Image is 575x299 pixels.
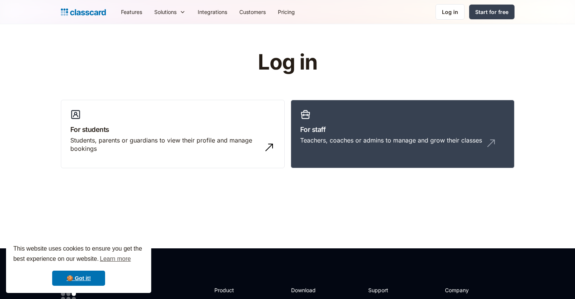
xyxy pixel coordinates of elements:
[436,4,465,20] a: Log in
[300,124,505,135] h3: For staff
[214,286,255,294] h2: Product
[70,124,275,135] h3: For students
[291,100,515,169] a: For staffTeachers, coaches or admins to manage and grow their classes
[272,3,301,20] a: Pricing
[192,3,233,20] a: Integrations
[469,5,515,19] a: Start for free
[368,286,399,294] h2: Support
[61,7,106,17] a: home
[6,237,151,293] div: cookieconsent
[475,8,508,16] div: Start for free
[52,271,105,286] a: dismiss cookie message
[115,3,148,20] a: Features
[61,100,285,169] a: For studentsStudents, parents or guardians to view their profile and manage bookings
[13,244,144,265] span: This website uses cookies to ensure you get the best experience on our website.
[99,253,132,265] a: learn more about cookies
[442,8,458,16] div: Log in
[70,136,260,153] div: Students, parents or guardians to view their profile and manage bookings
[154,8,177,16] div: Solutions
[148,3,192,20] div: Solutions
[291,286,322,294] h2: Download
[167,51,408,74] h1: Log in
[445,286,495,294] h2: Company
[233,3,272,20] a: Customers
[300,136,482,144] div: Teachers, coaches or admins to manage and grow their classes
